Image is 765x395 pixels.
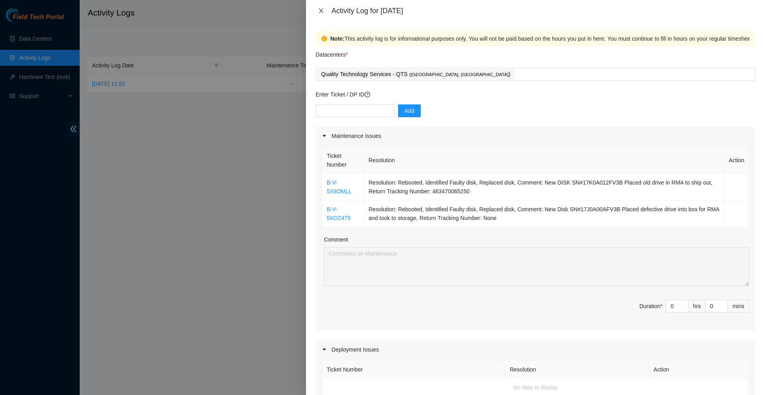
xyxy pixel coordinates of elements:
th: Ticket Number [322,147,364,174]
div: Duration [639,302,663,310]
span: Add [404,106,414,115]
th: Action [649,361,749,379]
button: Close [316,7,327,15]
p: Enter Ticket / DP ID [316,90,755,99]
span: caret-right [322,347,327,352]
th: Resolution [364,147,724,174]
span: caret-right [322,134,327,138]
span: ( [GEOGRAPHIC_DATA], [GEOGRAPHIC_DATA] [409,72,509,77]
a: B-V-5X9DMLL [327,179,351,195]
span: close [318,8,324,14]
span: question-circle [365,92,370,97]
span: exclamation-circle [322,36,327,41]
p: Datacenters [316,46,348,59]
a: B-V-5XOZ475 [327,206,351,221]
textarea: Comment [324,247,749,286]
strong: Note: [330,34,345,43]
div: Deployment Issues [316,340,755,359]
td: Resolution: Rebooted, Identified Faulty disk, Replaced disk, Comment: New Disk SN#17J0A00AFV3B Pl... [364,200,724,227]
button: Add [398,104,421,117]
div: Activity Log for [DATE] [331,6,755,15]
label: Comment [324,235,348,244]
div: mins [728,300,749,312]
th: Resolution [505,361,649,379]
td: Resolution: Rebooted, Identified Faulty disk, Replaced disk, Comment: New DISK SN#17K0A012FV3B Pl... [364,174,724,200]
th: Action [724,147,749,174]
div: hrs [689,300,706,312]
div: Maintenance Issues [316,127,755,145]
p: Quality Technology Services - QTS ) [321,70,510,79]
th: Ticket Number [322,361,505,379]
